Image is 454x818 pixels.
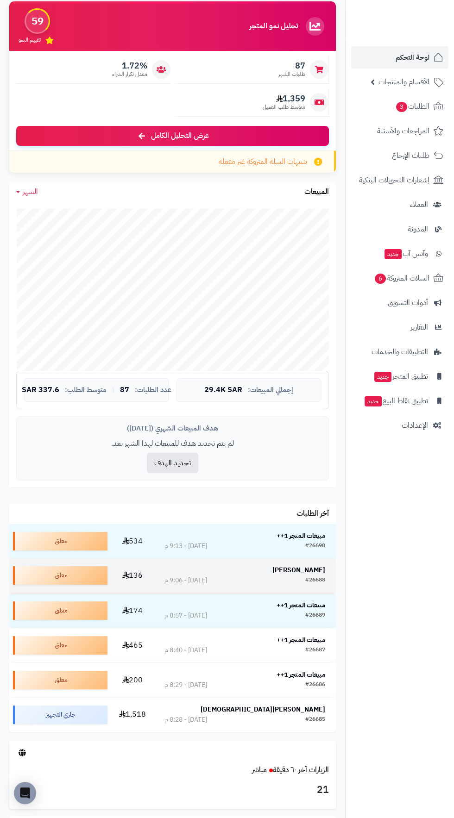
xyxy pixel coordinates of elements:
span: معدل تكرار الشراء [112,70,147,78]
p: لم يتم تحديد هدف للمبيعات لهذا الشهر بعد. [24,438,322,449]
span: الإعدادات [402,419,428,432]
span: 87 [120,386,129,394]
a: الإعدادات [351,414,448,437]
span: التطبيقات والخدمات [372,345,428,358]
div: #26686 [305,681,325,690]
span: تطبيق نقاط البيع [364,394,428,407]
div: [DATE] - 8:40 م [164,646,207,655]
td: 200 [111,663,154,697]
div: جاري التجهيز [13,706,107,724]
a: طلبات الإرجاع [351,144,448,167]
a: التطبيقات والخدمات [351,341,448,363]
a: وآتس آبجديد [351,243,448,265]
h3: آخر الطلبات [296,510,329,518]
h3: تحليل نمو المتجر [249,22,298,31]
a: تطبيق المتجرجديد [351,365,448,387]
span: جديد [374,372,391,382]
span: 87 [278,61,305,71]
td: 136 [111,558,154,593]
a: إشعارات التحويلات البنكية [351,169,448,191]
a: الشهر [16,187,38,197]
strong: مبيعات المتجر 1++ [277,600,325,610]
span: 6 [374,273,386,284]
a: السلات المتروكة6 [351,267,448,289]
div: #26688 [305,576,325,585]
a: تطبيق نقاط البيعجديد [351,390,448,412]
a: المدونة [351,218,448,240]
div: [DATE] - 9:06 م [164,576,207,585]
a: عرض التحليل الكامل [16,126,329,146]
h3: المبيعات [304,188,329,196]
span: 1,359 [263,94,305,104]
div: Open Intercom Messenger [14,782,36,804]
div: #26687 [305,646,325,655]
a: التقارير [351,316,448,338]
div: #26690 [305,542,325,551]
span: متوسط طلب العميل [263,103,305,111]
span: الطلبات [395,100,429,113]
span: وآتس آب [384,247,428,260]
span: المراجعات والأسئلة [377,125,429,137]
a: لوحة التحكم [351,46,448,69]
strong: مبيعات المتجر 1++ [277,635,325,645]
div: #26685 [305,715,325,724]
a: الزيارات آخر ٦٠ دقيقةمباشر [252,764,329,775]
span: تقييم النمو [19,36,41,44]
td: 174 [111,593,154,628]
span: طلبات الشهر [278,70,305,78]
span: إجمالي المبيعات: [248,386,293,394]
span: 1.72% [112,61,147,71]
a: أدوات التسويق [351,292,448,314]
a: الطلبات3 [351,95,448,118]
div: معلق [13,636,107,655]
td: 1,518 [111,698,154,732]
strong: مبيعات المتجر 1++ [277,531,325,541]
strong: [PERSON_NAME] [272,565,325,575]
img: logo-2.png [391,7,445,26]
span: إشعارات التحويلات البنكية [359,174,429,187]
span: جديد [385,249,402,259]
span: السلات المتروكة [374,272,429,285]
span: طلبات الإرجاع [392,149,429,162]
div: #26689 [305,611,325,620]
span: تطبيق المتجر [373,370,428,383]
strong: مبيعات المتجر 1++ [277,670,325,680]
span: أدوات التسويق [388,296,428,309]
div: [DATE] - 8:57 م [164,611,207,620]
div: [DATE] - 9:13 م [164,542,207,551]
h3: 21 [16,782,329,798]
span: عدد الطلبات: [135,386,171,394]
span: لوحة التحكم [396,51,429,64]
div: [DATE] - 8:29 م [164,681,207,690]
div: هدف المبيعات الشهري ([DATE]) [24,424,322,433]
span: 29.4K SAR [204,386,242,394]
div: معلق [13,566,107,585]
a: المراجعات والأسئلة [351,120,448,142]
div: معلق [13,601,107,620]
small: مباشر [252,764,267,775]
span: الشهر [23,186,38,197]
strong: [PERSON_NAME][DEMOGRAPHIC_DATA] [201,705,325,714]
span: 3 [396,101,407,112]
span: تنبيهات السلة المتروكة غير مفعلة [219,156,307,167]
div: [DATE] - 8:28 م [164,715,207,724]
span: العملاء [410,198,428,211]
span: جديد [365,396,382,406]
td: 534 [111,524,154,558]
span: الأقسام والمنتجات [378,75,429,88]
span: 337.6 SAR [22,386,59,394]
td: 465 [111,628,154,662]
span: التقارير [410,321,428,334]
span: متوسط الطلب: [65,386,107,394]
a: العملاء [351,194,448,216]
div: معلق [13,532,107,550]
span: عرض التحليل الكامل [151,131,209,141]
button: تحديد الهدف [147,453,198,473]
div: معلق [13,671,107,689]
span: المدونة [408,223,428,236]
span: | [112,387,114,393]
